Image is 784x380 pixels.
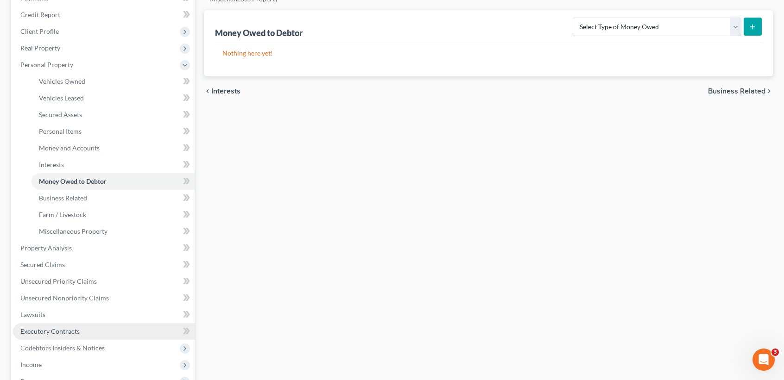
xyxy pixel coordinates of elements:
span: Miscellaneous Property [39,227,107,235]
a: Farm / Livestock [32,206,195,223]
span: Credit Report [20,11,60,19]
span: Vehicles Leased [39,94,84,102]
span: Personal Items [39,127,82,135]
a: Unsecured Priority Claims [13,273,195,290]
span: Lawsuits [20,311,45,318]
p: Nothing here yet! [222,49,754,58]
a: Vehicles Owned [32,73,195,90]
a: Credit Report [13,6,195,23]
a: Unsecured Nonpriority Claims [13,290,195,306]
div: Money Owed to Debtor [215,27,304,38]
span: Money and Accounts [39,144,100,152]
span: Property Analysis [20,244,72,252]
span: Farm / Livestock [39,211,86,218]
a: Lawsuits [13,306,195,323]
span: Codebtors Insiders & Notices [20,344,105,352]
span: Unsecured Priority Claims [20,277,97,285]
a: Vehicles Leased [32,90,195,106]
a: Business Related [32,190,195,206]
span: Interests [39,161,64,168]
span: Unsecured Nonpriority Claims [20,294,109,302]
a: Property Analysis [13,240,195,256]
a: Executory Contracts [13,323,195,340]
iframe: Intercom live chat [752,349,775,371]
span: 3 [771,349,779,356]
span: Secured Assets [39,111,82,118]
span: Money Owed to Debtor [39,177,107,185]
span: Executory Contracts [20,327,80,335]
span: Client Profile [20,27,59,35]
span: Business Related [708,87,765,95]
a: Interests [32,156,195,173]
a: Secured Assets [32,106,195,123]
i: chevron_right [765,87,773,95]
a: Secured Claims [13,256,195,273]
a: Money Owed to Debtor [32,173,195,190]
span: Secured Claims [20,261,65,268]
button: chevron_left Interests [204,87,240,95]
a: Personal Items [32,123,195,140]
span: Real Property [20,44,60,52]
span: Income [20,361,42,368]
span: Interests [211,87,240,95]
span: Personal Property [20,61,73,69]
button: Business Related chevron_right [708,87,773,95]
a: Money and Accounts [32,140,195,156]
span: Business Related [39,194,87,202]
i: chevron_left [204,87,211,95]
a: Miscellaneous Property [32,223,195,240]
span: Vehicles Owned [39,77,85,85]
